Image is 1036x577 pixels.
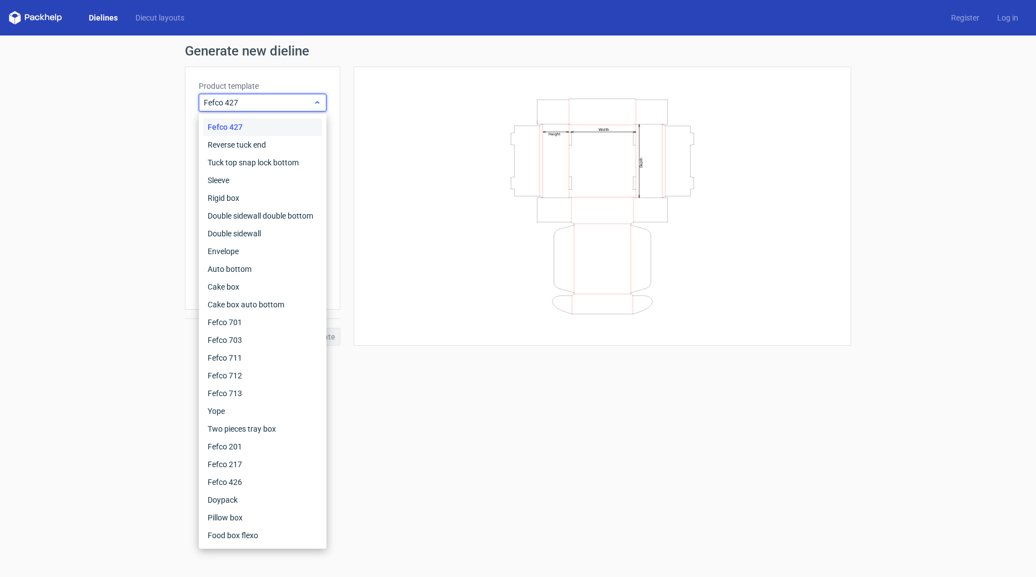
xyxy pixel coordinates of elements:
text: Width [599,126,609,131]
div: Sleeve [203,171,322,189]
div: Doypack [203,491,322,509]
div: Tuck top snap lock bottom [203,154,322,171]
div: Envelope [203,242,322,260]
div: Fefco 426 [203,473,322,491]
div: Double sidewall [203,225,322,242]
text: Depth [639,157,643,167]
span: Fefco 427 [204,97,313,108]
text: Height [549,131,560,136]
label: Product template [199,80,326,92]
div: Fefco 713 [203,384,322,402]
div: Double sidewall double bottom [203,207,322,225]
div: Pillow box [203,509,322,527]
a: Dielines [80,12,127,23]
div: Auto bottom [203,260,322,278]
a: Log in [988,12,1027,23]
div: Fefco 201 [203,438,322,455]
div: Fefco 703 [203,331,322,349]
div: Fefco 427 [203,118,322,136]
div: Fefco 701 [203,313,322,331]
div: Yope [203,402,322,420]
div: Fefco 712 [203,367,322,384]
div: Cake box [203,278,322,296]
div: Reverse tuck end [203,136,322,154]
a: Diecut layouts [127,12,193,23]
div: Two pieces tray box [203,420,322,438]
div: Food box flexo [203,527,322,544]
div: Cake box auto bottom [203,296,322,313]
div: Fefco 217 [203,455,322,473]
a: Register [942,12,988,23]
h1: Generate new dieline [185,44,851,58]
div: Fefco 711 [203,349,322,367]
div: Rigid box [203,189,322,207]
